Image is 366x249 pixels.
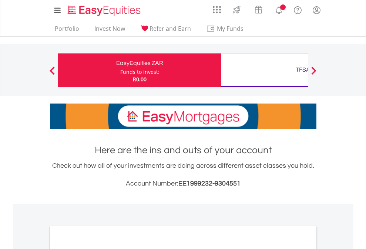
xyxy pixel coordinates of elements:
img: EasyMortage Promotion Banner [50,104,316,129]
h3: Account Number: [50,178,316,189]
a: Notifications [269,2,288,17]
span: My Funds [206,24,255,33]
span: Refer and Earn [150,24,191,33]
h1: Here are the ins and outs of your account [50,144,316,157]
a: FAQ's and Support [288,2,307,17]
a: Invest Now [91,25,128,36]
span: EE1999232-9304551 [178,180,241,187]
img: grid-menu-icon.svg [213,6,221,14]
a: Portfolio [52,25,82,36]
a: Vouchers [248,2,269,16]
a: Home page [65,2,144,17]
span: R0.00 [133,76,147,83]
div: Check out how all of your investments are doing across different asset classes you hold. [50,161,316,189]
a: AppsGrid [208,2,226,14]
div: Funds to invest: [120,68,160,76]
div: EasyEquities ZAR [63,58,217,68]
a: My Profile [307,2,326,18]
a: Refer and Earn [137,25,194,36]
button: Previous [45,70,60,78]
button: Next [306,70,321,78]
img: EasyEquities_Logo.png [66,4,144,17]
img: vouchers-v2.svg [252,4,265,16]
img: thrive-v2.svg [231,4,243,16]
